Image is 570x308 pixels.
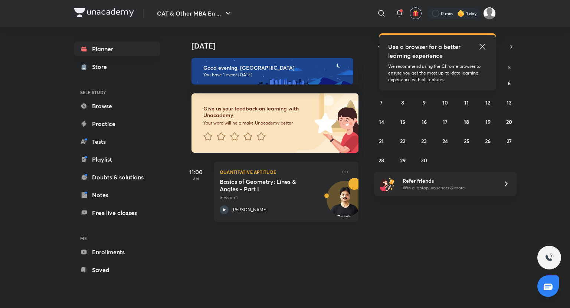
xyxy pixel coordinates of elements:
abbr: September 27, 2025 [507,138,512,145]
button: September 16, 2025 [418,116,430,127]
h4: [DATE] [191,42,366,50]
a: Notes [74,188,160,202]
a: Store [74,59,160,74]
button: September 26, 2025 [482,135,494,147]
a: Planner [74,42,160,56]
abbr: September 25, 2025 [464,138,469,145]
button: September 23, 2025 [418,135,430,147]
abbr: September 14, 2025 [379,118,384,125]
abbr: September 24, 2025 [442,138,448,145]
a: Tests [74,134,160,149]
button: September 8, 2025 [397,96,409,108]
abbr: September 11, 2025 [464,99,469,106]
abbr: September 10, 2025 [442,99,448,106]
abbr: September 19, 2025 [485,118,491,125]
abbr: September 20, 2025 [506,118,512,125]
abbr: September 22, 2025 [400,138,405,145]
abbr: September 26, 2025 [485,138,491,145]
img: Nitin [483,7,496,20]
abbr: September 23, 2025 [421,138,427,145]
img: feedback_image [289,93,358,153]
abbr: September 9, 2025 [423,99,426,106]
abbr: September 21, 2025 [379,138,384,145]
div: Store [92,62,111,71]
p: [PERSON_NAME] [232,206,268,213]
abbr: September 29, 2025 [400,157,406,164]
button: September 30, 2025 [418,154,430,166]
abbr: September 6, 2025 [508,80,511,87]
button: September 9, 2025 [418,96,430,108]
p: Win a laptop, vouchers & more [403,185,494,191]
a: Doubts & solutions [74,170,160,185]
button: September 20, 2025 [503,116,515,127]
button: September 17, 2025 [439,116,451,127]
button: September 7, 2025 [376,96,387,108]
img: referral [380,176,395,191]
h6: Give us your feedback on learning with Unacademy [203,105,312,119]
p: We recommend using the Chrome browser to ensure you get the most up-to-date learning experience w... [388,63,487,83]
button: September 12, 2025 [482,96,494,108]
img: evening [191,58,353,85]
abbr: September 30, 2025 [421,157,427,164]
button: September 6, 2025 [503,77,515,89]
h6: Good evening, [GEOGRAPHIC_DATA] [203,64,347,71]
abbr: September 17, 2025 [443,118,448,125]
p: AM [181,176,211,181]
abbr: September 12, 2025 [485,99,490,106]
a: Saved [74,262,160,277]
img: Avatar [327,185,363,221]
img: streak [457,10,465,17]
abbr: September 13, 2025 [507,99,512,106]
button: September 25, 2025 [461,135,472,147]
h6: Refer friends [403,177,494,185]
a: Browse [74,99,160,113]
p: Your word will help make Unacademy better [203,120,312,126]
button: September 14, 2025 [376,116,387,127]
button: CAT & Other MBA En ... [153,6,237,21]
button: September 18, 2025 [461,116,472,127]
a: Free live classes [74,205,160,220]
h6: ME [74,232,160,245]
abbr: September 18, 2025 [464,118,469,125]
button: September 10, 2025 [439,96,451,108]
a: Company Logo [74,8,134,19]
img: ttu [545,253,554,262]
abbr: September 7, 2025 [380,99,383,106]
abbr: September 28, 2025 [379,157,384,164]
a: Playlist [74,152,160,167]
h5: Basics of Geometry: Lines & Angles - Part I [220,178,312,193]
h5: Use a browser for a better learning experience [388,42,462,60]
button: September 15, 2025 [397,116,409,127]
a: Practice [74,116,160,131]
button: September 27, 2025 [503,135,515,147]
a: Enrollments [74,245,160,259]
abbr: September 16, 2025 [422,118,427,125]
button: September 28, 2025 [376,154,387,166]
h5: 11:00 [181,168,211,176]
button: avatar [410,7,422,19]
button: September 11, 2025 [461,96,472,108]
img: Company Logo [74,8,134,17]
abbr: Saturday [508,64,511,71]
p: Session 1 [220,194,336,201]
abbr: September 15, 2025 [400,118,405,125]
p: Quantitative Aptitude [220,168,336,176]
h6: SELF STUDY [74,86,160,99]
button: September 24, 2025 [439,135,451,147]
button: September 29, 2025 [397,154,409,166]
abbr: September 8, 2025 [401,99,404,106]
img: avatar [412,10,419,17]
p: You have 1 event [DATE] [203,72,347,78]
button: September 21, 2025 [376,135,387,147]
button: September 19, 2025 [482,116,494,127]
button: September 22, 2025 [397,135,409,147]
button: September 13, 2025 [503,96,515,108]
